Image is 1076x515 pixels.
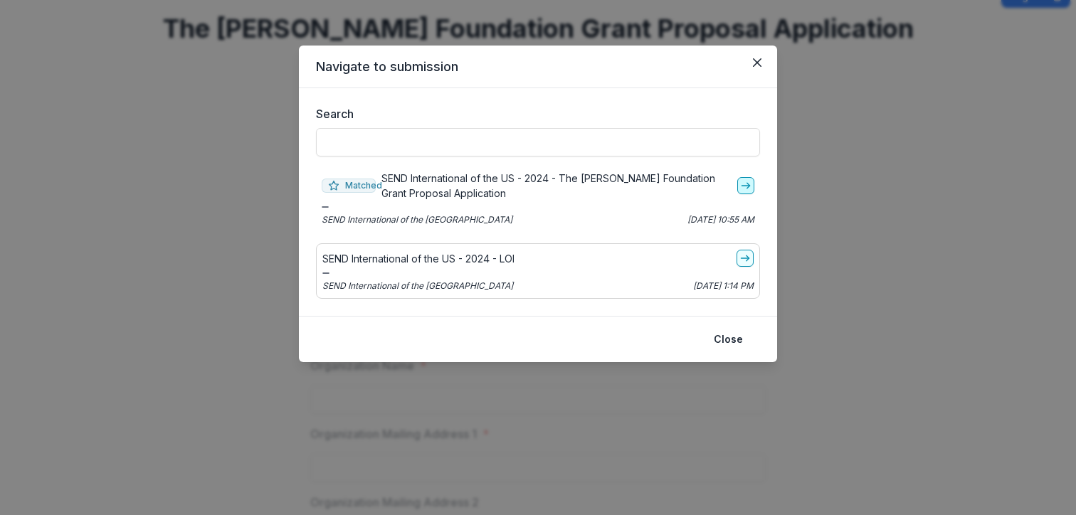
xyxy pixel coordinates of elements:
[322,179,376,193] span: Matched
[322,213,512,226] p: SEND International of the [GEOGRAPHIC_DATA]
[322,251,515,266] p: SEND International of the US - 2024 - LOI
[693,280,754,292] p: [DATE] 1:14 PM
[737,177,754,194] a: go-to
[746,51,769,74] button: Close
[322,280,513,292] p: SEND International of the [GEOGRAPHIC_DATA]
[299,46,777,88] header: Navigate to submission
[316,105,751,122] label: Search
[381,171,732,201] p: SEND International of the US - 2024 - The [PERSON_NAME] Foundation Grant Proposal Application
[705,328,751,351] button: Close
[737,250,754,267] a: go-to
[687,213,754,226] p: [DATE] 10:55 AM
